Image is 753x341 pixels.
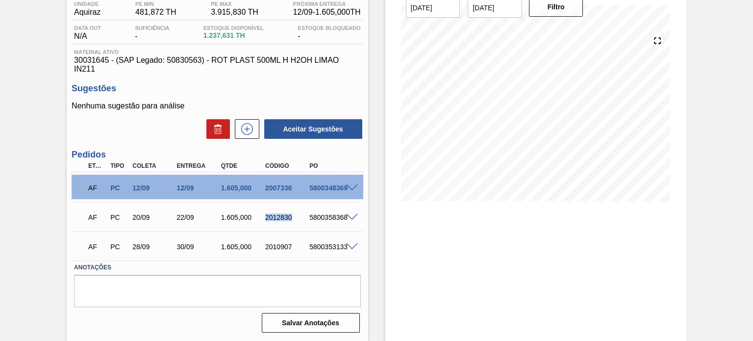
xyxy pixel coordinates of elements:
[135,25,169,31] span: Suficiência
[203,25,264,31] span: Estoque Disponível
[259,118,363,140] div: Aceitar Sugestões
[130,184,178,192] div: 12/09/2025
[293,8,361,17] span: 12/09 - 1.605,000 TH
[108,213,130,221] div: Pedido de Compra
[295,25,363,41] div: -
[175,243,223,251] div: 30/09/2025
[108,243,130,251] div: Pedido de Compra
[219,243,267,251] div: 1.605,000
[72,102,363,110] p: Nenhuma sugestão para análise
[88,243,105,251] p: AF
[86,236,108,258] div: Aguardando Faturamento
[72,150,363,160] h3: Pedidos
[307,213,355,221] div: 5800358368
[263,243,311,251] div: 2010907
[88,213,105,221] p: AF
[307,184,355,192] div: 5800348369
[86,207,108,228] div: Aguardando Faturamento
[108,162,130,169] div: Tipo
[74,56,360,74] span: 30031645 - (SAP Legado: 50830563) - ROT PLAST 500ML H H2OH LIMAO IN211
[135,8,176,17] span: 481,872 TH
[130,243,178,251] div: 28/09/2025
[130,162,178,169] div: Coleta
[263,162,311,169] div: Código
[175,184,223,192] div: 12/09/2025
[263,213,311,221] div: 2012830
[307,243,355,251] div: 5800353133
[203,32,264,39] span: 1.237,631 TH
[175,213,223,221] div: 22/09/2025
[130,213,178,221] div: 20/09/2025
[74,261,360,275] label: Anotações
[88,184,105,192] p: AF
[298,25,360,31] span: Estoque Bloqueado
[132,25,172,41] div: -
[307,162,355,169] div: PO
[135,1,176,7] span: PE MIN
[74,1,100,7] span: Unidade
[211,1,258,7] span: PE MAX
[108,184,130,192] div: Pedido de Compra
[211,8,258,17] span: 3.915,830 TH
[262,313,360,333] button: Salvar Anotações
[86,177,108,199] div: Aguardando Faturamento
[219,162,267,169] div: Qtde
[74,49,360,55] span: Material ativo
[74,25,101,31] span: Data out
[230,119,259,139] div: Nova sugestão
[201,119,230,139] div: Excluir Sugestões
[72,25,103,41] div: N/A
[175,162,223,169] div: Entrega
[219,213,267,221] div: 1.605,000
[74,8,100,17] span: Aquiraz
[264,119,362,139] button: Aceitar Sugestões
[72,83,363,94] h3: Sugestões
[86,162,108,169] div: Etapa
[219,184,267,192] div: 1.605,000
[263,184,311,192] div: 2007336
[293,1,361,7] span: Próxima Entrega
